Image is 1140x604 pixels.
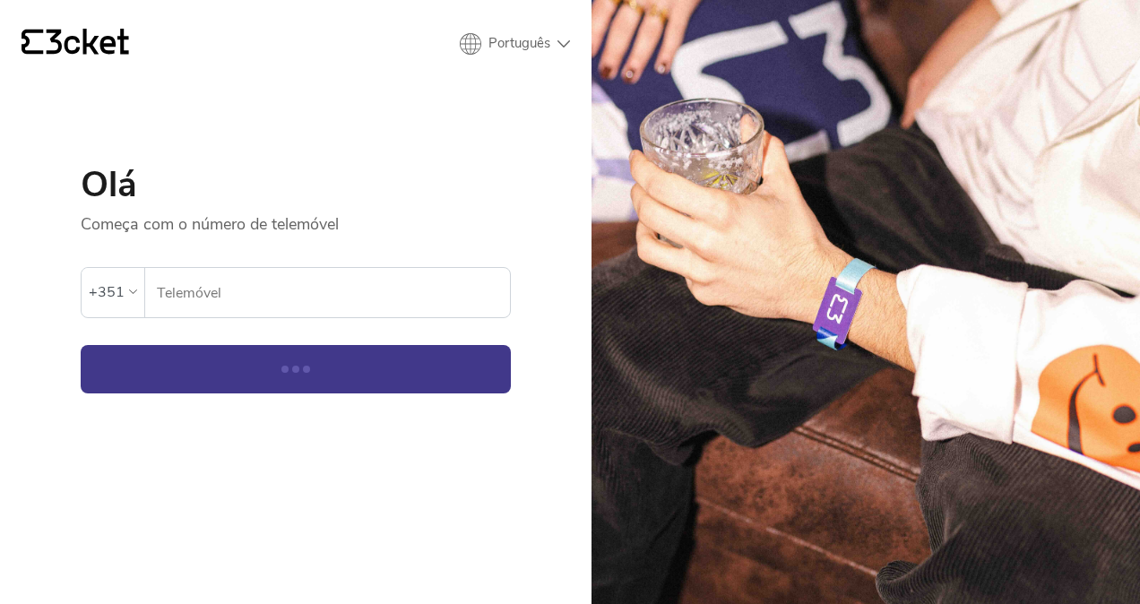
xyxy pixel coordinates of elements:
[89,279,125,306] div: +351
[81,203,511,235] p: Começa com o número de telemóvel
[81,345,511,393] button: Continuar
[22,29,129,59] a: {' '}
[156,268,510,317] input: Telemóvel
[145,268,510,318] label: Telemóvel
[81,167,511,203] h1: Olá
[22,30,43,55] g: {' '}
